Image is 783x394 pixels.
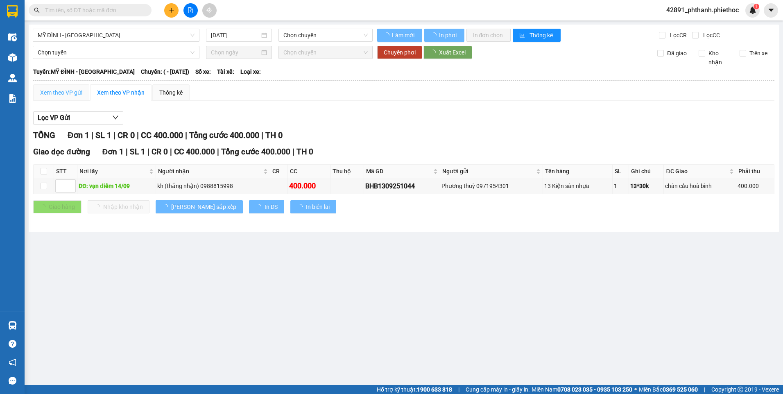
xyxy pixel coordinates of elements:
button: aim [202,3,217,18]
span: | [704,385,705,394]
th: SL [613,165,629,178]
div: 13 Kiện sàn nhựa [544,181,611,190]
span: Kho nhận [705,49,734,67]
button: In đơn chọn [466,29,511,42]
th: CR [270,165,287,178]
img: logo-vxr [7,5,18,18]
span: Chọn tuyến [38,46,195,59]
div: 400.000 [738,181,773,190]
img: warehouse-icon [8,74,17,82]
button: Giao hàng [33,200,81,213]
span: | [292,147,294,156]
span: notification [9,358,16,366]
span: | [126,147,128,156]
span: Người nhận [158,167,262,176]
span: Người gửi [442,167,534,176]
input: Chọn ngày [211,48,259,57]
span: Chọn chuyến [283,46,368,59]
div: chân cầu hoà bình [665,181,734,190]
span: Chọn chuyến [283,29,368,41]
span: Miền Nam [532,385,632,394]
span: loading [430,50,439,55]
span: | [113,130,115,140]
span: In biên lai [306,202,330,211]
span: Tổng cước 400.000 [189,130,259,140]
span: question-circle [9,340,16,348]
span: TH 0 [265,130,283,140]
span: Đơn 1 [68,130,89,140]
span: aim [206,7,212,13]
button: caret-down [764,3,778,18]
button: bar-chartThống kê [513,29,561,42]
span: Nơi lấy [79,167,147,176]
button: In biên lai [290,200,336,213]
div: kh (thắng nhận) 0988815998 [157,181,269,190]
th: Phải thu [736,165,774,178]
span: loading [162,204,171,210]
sup: 1 [754,4,759,9]
span: | [217,147,219,156]
span: Đã giao [664,49,690,58]
span: Lọc VP Gửi [38,113,70,123]
strong: 0708 023 035 - 0935 103 250 [557,386,632,393]
th: STT [54,165,77,178]
img: warehouse-icon [8,321,17,330]
button: Chuyển phơi [377,46,422,59]
span: TỔNG [33,130,55,140]
div: 13*30k [630,181,663,190]
input: Tìm tên, số ĐT hoặc mã đơn [45,6,142,15]
span: In DS [265,202,278,211]
button: In phơi [424,29,464,42]
div: DĐ: vạn điểm 14/09 [79,181,154,190]
th: CC [288,165,331,178]
span: Xuất Excel [439,48,466,57]
span: CR 0 [152,147,168,156]
div: Xem theo VP nhận [97,88,145,97]
button: Lọc VP Gửi [33,111,123,125]
span: Chuyến: ( - [DATE]) [141,67,189,76]
button: Xuất Excel [423,46,472,59]
td: BHB1309251044 [364,178,440,194]
span: | [137,130,139,140]
span: bar-chart [519,32,526,39]
span: CR 0 [118,130,135,140]
span: caret-down [767,7,775,14]
span: CC 400.000 [174,147,215,156]
th: Ghi chú [629,165,664,178]
b: Tuyến: MỸ ĐÌNH - [GEOGRAPHIC_DATA] [33,68,135,75]
span: loading [431,32,438,38]
span: Làm mới [392,31,416,40]
img: icon-new-feature [749,7,756,14]
img: warehouse-icon [8,53,17,62]
span: file-add [188,7,193,13]
button: file-add [183,3,198,18]
span: MỸ ĐÌNH - THÁI BÌNH [38,29,195,41]
div: BHB1309251044 [365,181,439,191]
span: Trên xe [746,49,771,58]
div: Phương thuỳ 0971954301 [441,181,541,190]
span: loading [384,32,391,38]
span: [PERSON_NAME] sắp xếp [171,202,236,211]
span: message [9,377,16,385]
span: Miền Bắc [639,385,698,394]
span: | [147,147,149,156]
span: copyright [738,387,743,392]
span: SL 1 [95,130,111,140]
span: | [185,130,187,140]
button: In DS [249,200,284,213]
span: plus [169,7,174,13]
span: down [112,114,119,121]
span: In phơi [439,31,458,40]
span: search [34,7,40,13]
span: Đơn 1 [102,147,124,156]
span: ⚪️ [634,388,637,391]
span: ĐC Giao [666,167,727,176]
strong: 0369 525 060 [663,386,698,393]
span: Cung cấp máy in - giấy in: [466,385,530,394]
span: | [170,147,172,156]
button: Nhập kho nhận [88,200,149,213]
div: Thống kê [159,88,183,97]
span: loading [256,204,265,210]
span: Tài xế: [217,67,234,76]
span: Tổng cước 400.000 [221,147,290,156]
